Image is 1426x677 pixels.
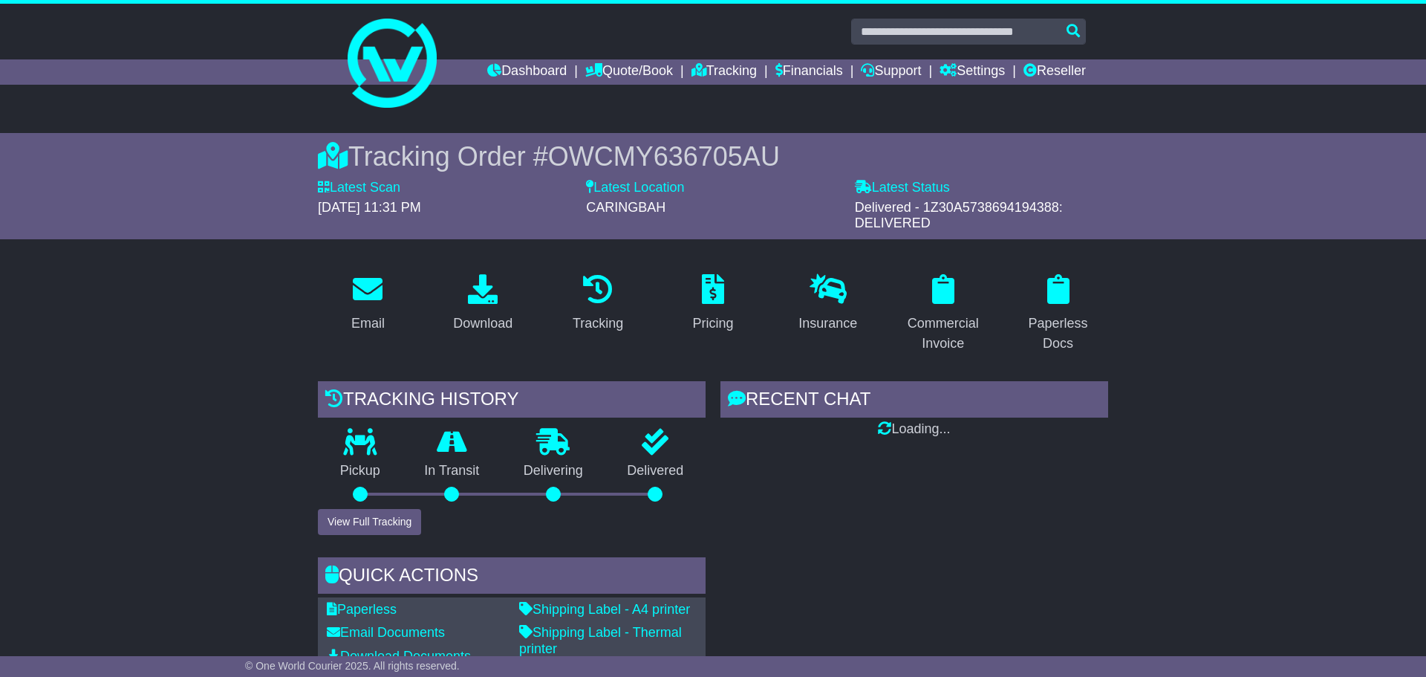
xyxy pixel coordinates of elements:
[855,180,950,196] label: Latest Status
[720,421,1108,438] div: Loading...
[351,314,385,334] div: Email
[691,59,757,85] a: Tracking
[327,649,471,664] a: Download Documents
[318,140,1108,172] div: Tracking Order #
[318,509,421,535] button: View Full Tracking
[318,381,706,421] div: Tracking history
[1018,314,1098,354] div: Paperless Docs
[720,381,1108,421] div: RECENT CHAT
[563,269,633,339] a: Tracking
[318,200,421,215] span: [DATE] 11:31 PM
[692,314,733,334] div: Pricing
[586,200,665,215] span: CARINGBAH
[798,314,857,334] div: Insurance
[519,602,690,617] a: Shipping Label - A4 printer
[318,463,403,479] p: Pickup
[940,59,1005,85] a: Settings
[902,314,983,354] div: Commercial Invoice
[453,314,512,334] div: Download
[861,59,921,85] a: Support
[605,463,706,479] p: Delivered
[342,269,394,339] a: Email
[318,557,706,597] div: Quick Actions
[327,625,445,640] a: Email Documents
[519,625,682,656] a: Shipping Label - Thermal printer
[443,269,522,339] a: Download
[893,269,993,359] a: Commercial Invoice
[573,314,623,334] div: Tracking
[327,602,397,617] a: Paperless
[245,660,460,672] span: © One World Courier 2025. All rights reserved.
[855,200,1063,231] span: Delivered - 1Z30A5738694194388: DELIVERED
[586,180,684,196] label: Latest Location
[1008,269,1108,359] a: Paperless Docs
[775,59,843,85] a: Financials
[318,180,400,196] label: Latest Scan
[683,269,743,339] a: Pricing
[1023,59,1086,85] a: Reseller
[585,59,673,85] a: Quote/Book
[487,59,567,85] a: Dashboard
[501,463,605,479] p: Delivering
[548,141,780,172] span: OWCMY636705AU
[789,269,867,339] a: Insurance
[403,463,502,479] p: In Transit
